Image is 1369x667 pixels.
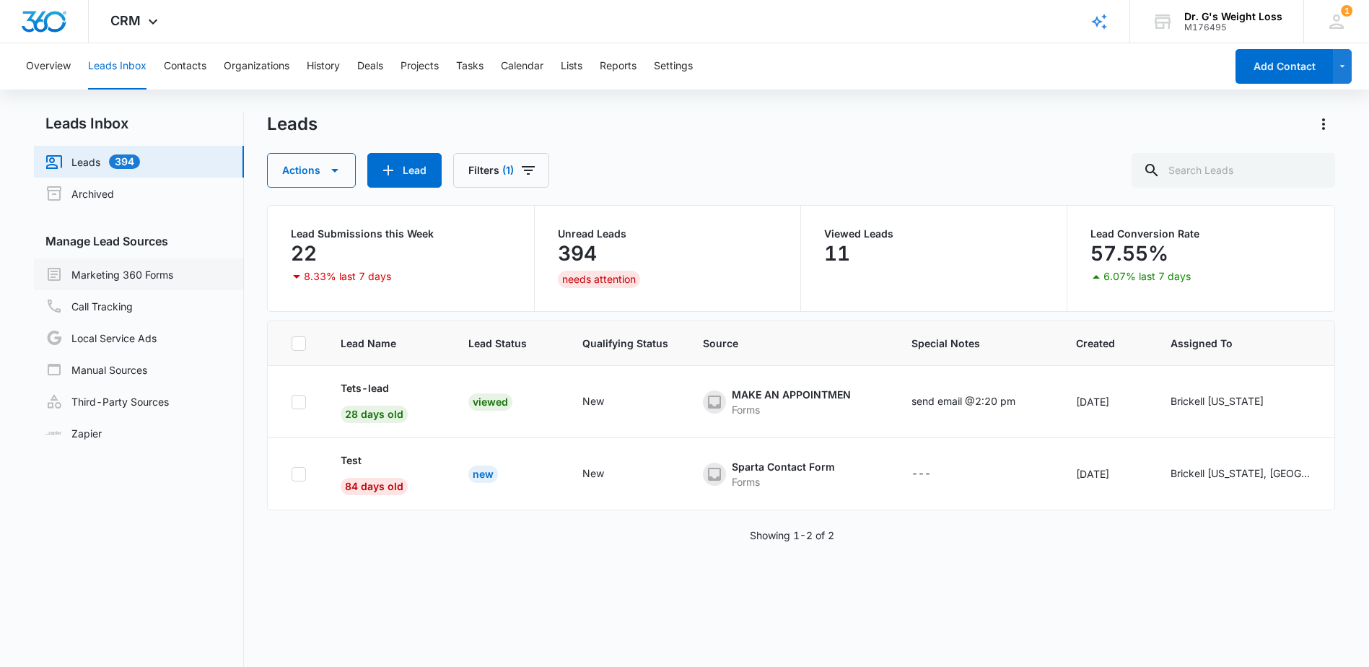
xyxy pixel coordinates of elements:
[732,459,835,474] div: Sparta Contact Form
[1171,393,1290,411] div: - - Select to Edit Field
[1090,229,1311,239] p: Lead Conversion Rate
[341,380,389,396] p: Tets-lead
[341,336,413,351] span: Lead Name
[703,336,856,351] span: Source
[26,43,71,90] button: Overview
[1171,466,1341,483] div: - - Select to Edit Field
[164,43,206,90] button: Contacts
[558,242,597,265] p: 394
[357,43,383,90] button: Deals
[1171,336,1320,351] span: Assigned To
[468,466,498,483] div: New
[1312,113,1335,136] button: Actions
[502,165,514,175] span: (1)
[582,466,604,481] div: New
[732,387,851,402] div: MAKE AN APPOINTMEN
[561,43,582,90] button: Lists
[824,229,1044,239] p: Viewed Leads
[1235,49,1333,84] button: Add Contact
[703,387,877,417] div: - - Select to Edit Field
[501,43,543,90] button: Calendar
[582,393,604,409] div: New
[582,336,668,351] span: Qualifying Status
[750,528,834,543] p: Showing 1-2 of 2
[911,466,931,483] div: ---
[468,336,527,351] span: Lead Status
[582,393,630,411] div: - - Select to Edit Field
[34,232,244,250] h3: Manage Lead Sources
[732,474,835,489] div: Forms
[1090,242,1168,265] p: 57.55%
[307,43,340,90] button: History
[468,396,512,408] a: Viewed
[1076,466,1136,481] div: [DATE]
[341,453,408,492] a: Test84 days old
[1341,5,1352,17] div: notifications count
[267,153,356,188] button: Actions
[45,329,157,346] a: Local Service Ads
[341,406,408,423] span: 28 days old
[341,453,362,468] p: Test
[267,113,318,135] h1: Leads
[824,242,850,265] p: 11
[468,393,512,411] div: Viewed
[911,336,1041,351] span: Special Notes
[911,393,1041,411] div: - - Select to Edit Field
[367,153,442,188] button: Lead
[1341,5,1352,17] span: 1
[468,468,498,480] a: New
[45,361,147,378] a: Manual Sources
[45,153,140,170] a: Leads394
[600,43,637,90] button: Reports
[1076,336,1115,351] span: Created
[558,229,777,239] p: Unread Leads
[45,266,173,283] a: Marketing 360 Forms
[1103,271,1191,282] p: 6.07% last 7 days
[1171,466,1315,481] div: Brickell [US_STATE], [GEOGRAPHIC_DATA] [US_STATE]
[341,453,434,495] div: - - Select to Edit Field
[582,466,630,483] div: - - Select to Edit Field
[45,393,169,410] a: Third-Party Sources
[341,478,408,495] span: 84 days old
[911,466,957,483] div: - - Select to Edit Field
[1184,22,1282,32] div: account id
[654,43,693,90] button: Settings
[1184,11,1282,22] div: account name
[291,242,317,265] p: 22
[703,459,861,489] div: - - Select to Edit Field
[224,43,289,90] button: Organizations
[304,271,391,282] p: 8.33% last 7 days
[291,229,510,239] p: Lead Submissions this Week
[1076,394,1136,409] div: [DATE]
[341,380,408,420] a: Tets-lead28 days old
[558,271,640,288] div: needs attention
[453,153,549,188] button: Filters
[45,185,114,202] a: Archived
[1171,393,1264,409] div: Brickell [US_STATE]
[88,43,146,90] button: Leads Inbox
[911,393,1015,409] div: send email @2:20 pm
[34,113,244,134] h2: Leads Inbox
[401,43,439,90] button: Projects
[341,380,434,423] div: - - Select to Edit Field
[732,402,851,417] div: Forms
[45,297,133,315] a: Call Tracking
[1132,153,1335,188] input: Search Leads
[110,13,141,28] span: CRM
[456,43,484,90] button: Tasks
[45,426,102,441] a: Zapier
